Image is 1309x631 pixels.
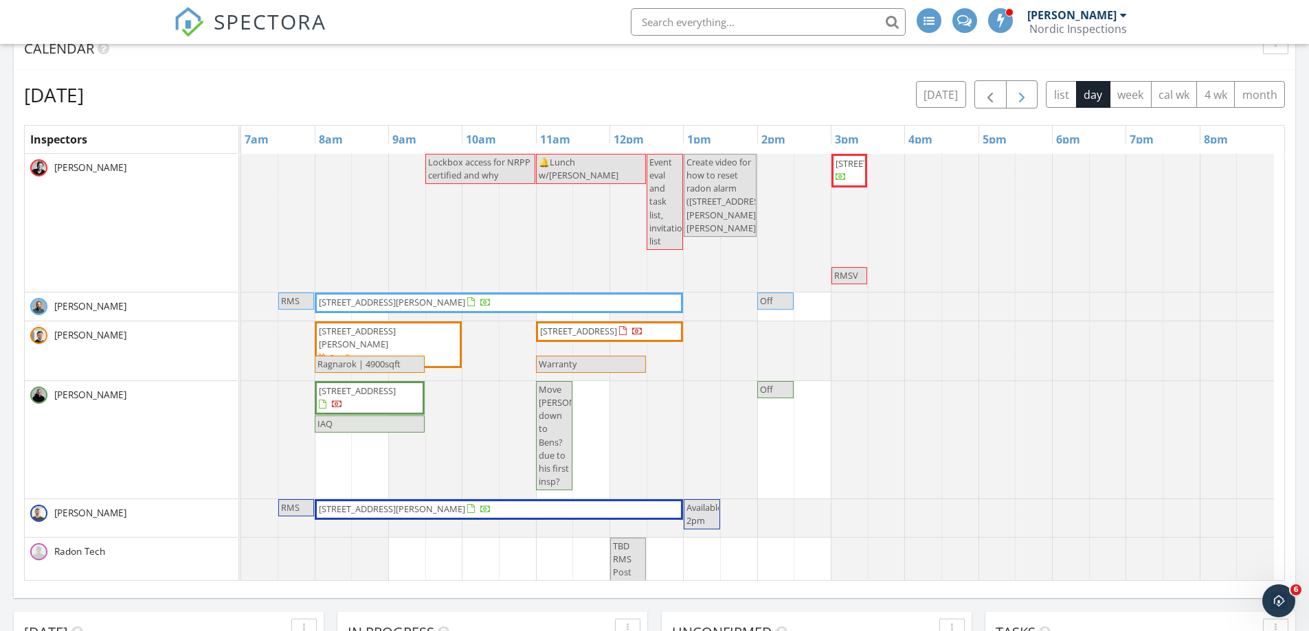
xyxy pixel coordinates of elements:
[174,19,326,47] a: SPECTORA
[1076,81,1110,108] button: day
[1046,81,1077,108] button: list
[319,325,396,350] span: [STREET_ADDRESS][PERSON_NAME]
[905,128,936,150] a: 4pm
[24,81,84,108] h2: [DATE]
[30,298,47,315] img: benappel2.png
[836,157,913,170] span: [STREET_ADDRESS]
[684,128,715,150] a: 1pm
[389,128,420,150] a: 9am
[30,327,47,344] img: thumbnail_nordic__29a1584.jpg
[30,543,47,560] img: default-user-f0147aede5fd5fa78ca7ade42f37bd4542148d508eef1c3d3ea960f66861d68b.jpg
[30,505,47,522] img: thumbnail_nordic_29a1592.jpg
[319,503,465,515] span: [STREET_ADDRESS][PERSON_NAME]
[319,296,465,308] span: [STREET_ADDRESS][PERSON_NAME]
[30,159,47,176] img: nordichomeinsp0002rt.jpg
[1126,128,1157,150] a: 7pm
[539,383,608,487] span: Move [PERSON_NAME] down to Bens? due to his first insp?
[52,544,108,558] span: Radon Tech
[1262,584,1295,617] iframe: Intercom live chat
[1029,22,1127,36] div: Nordic Inspections
[52,388,129,402] span: [PERSON_NAME]
[328,352,362,363] div: Confirm
[537,128,574,150] a: 11am
[916,81,966,108] button: [DATE]
[1200,128,1231,150] a: 8pm
[24,39,94,58] span: Calendar
[1196,81,1235,108] button: 4 wk
[428,156,530,181] span: Lockbox access for NRPP certified and why
[760,383,773,395] span: Off
[979,128,1010,150] a: 5pm
[760,295,773,307] span: Off
[631,8,906,36] input: Search everything...
[540,325,617,337] span: [STREET_ADDRESS]
[1006,80,1038,108] button: Next day
[613,540,695,631] span: TBD RMS Post Test Pickup | Aysia ([STREET_ADDRESS])
[52,328,129,342] span: [PERSON_NAME]
[831,128,862,150] a: 3pm
[649,156,688,247] span: Event eval and task list, invitation list
[52,299,129,313] span: [PERSON_NAME]
[539,358,577,370] span: Warranty
[686,501,722,527] span: Available 2pm
[539,156,618,181] span: 🔔Lunch w/[PERSON_NAME]
[1110,81,1152,108] button: week
[610,128,647,150] a: 12pm
[30,132,87,147] span: Inspectors
[1151,81,1198,108] button: cal wk
[317,358,401,370] span: Ragnarok | 4900sqft
[686,156,766,234] span: Create video for how to reset radon alarm ([STREET_ADDRESS][PERSON_NAME][PERSON_NAME])
[315,128,346,150] a: 8am
[319,385,396,397] span: [STREET_ADDRESS]
[174,7,204,37] img: The Best Home Inspection Software - Spectora
[30,387,47,404] img: ben_zerr_2021.jpg2.jpg
[462,128,500,150] a: 10am
[241,128,272,150] a: 7am
[834,269,858,282] span: RMSV
[317,417,333,430] span: IAQ
[1053,128,1084,150] a: 6pm
[1234,81,1285,108] button: month
[1290,584,1301,595] span: 6
[214,7,326,36] span: SPECTORA
[281,501,300,514] span: RMS
[1027,8,1117,22] div: [PERSON_NAME]
[758,128,789,150] a: 2pm
[52,161,129,174] span: [PERSON_NAME]
[974,80,1007,108] button: Previous day
[281,295,300,307] span: RMS
[52,506,129,520] span: [PERSON_NAME]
